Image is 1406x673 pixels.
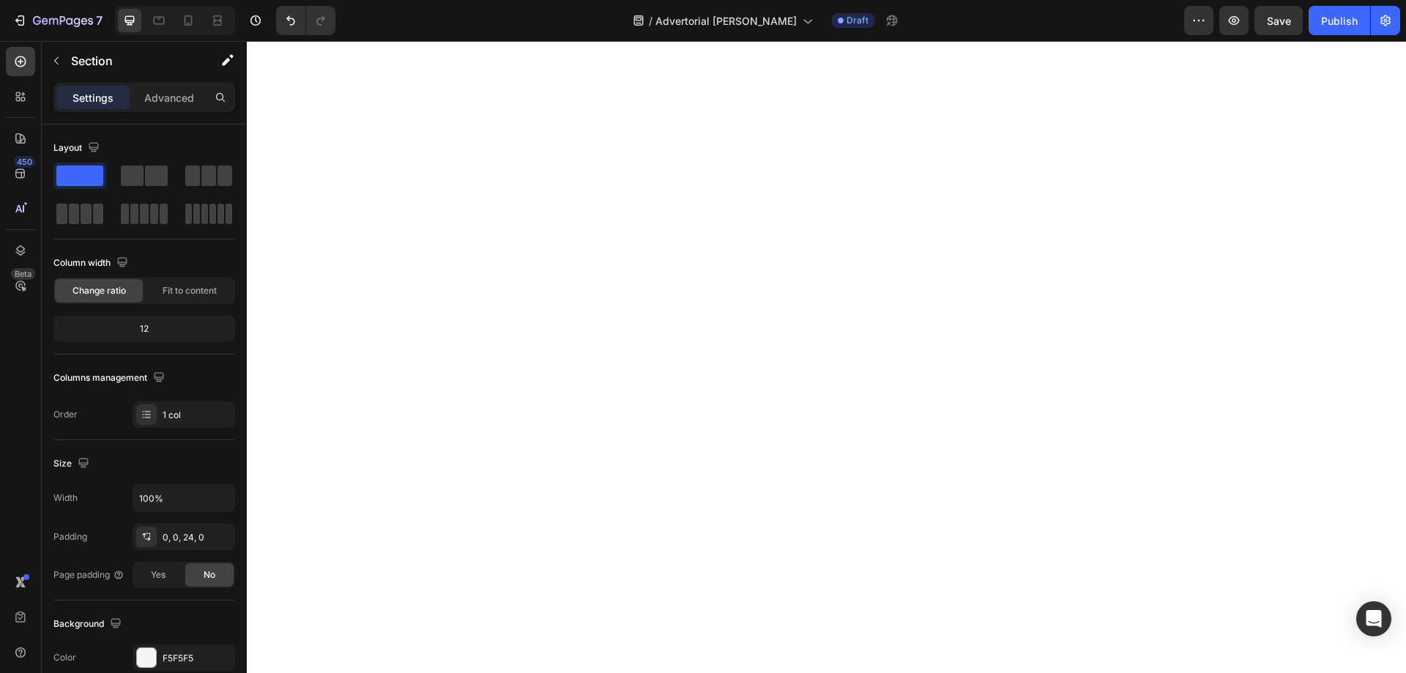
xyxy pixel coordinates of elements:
[53,491,78,505] div: Width
[133,485,234,511] input: Auto
[53,368,168,388] div: Columns management
[276,6,335,35] div: Undo/Redo
[6,6,109,35] button: 7
[53,253,131,273] div: Column width
[163,284,217,297] span: Fit to content
[847,14,868,27] span: Draft
[163,652,231,665] div: F5F5F5
[53,614,124,634] div: Background
[56,319,232,339] div: 12
[72,284,126,297] span: Change ratio
[144,90,194,105] p: Advanced
[151,568,165,581] span: Yes
[163,409,231,422] div: 1 col
[649,13,652,29] span: /
[53,138,103,158] div: Layout
[1267,15,1291,27] span: Save
[53,651,76,664] div: Color
[655,13,797,29] span: Advertorial [PERSON_NAME]
[14,156,35,168] div: 450
[1309,6,1370,35] button: Publish
[11,268,35,280] div: Beta
[53,530,87,543] div: Padding
[53,568,124,581] div: Page padding
[1321,13,1358,29] div: Publish
[96,12,103,29] p: 7
[247,41,1406,673] iframe: Design area
[53,408,78,421] div: Order
[163,531,231,544] div: 0, 0, 24, 0
[1356,601,1391,636] div: Open Intercom Messenger
[204,568,215,581] span: No
[1254,6,1303,35] button: Save
[72,90,114,105] p: Settings
[53,454,92,474] div: Size
[71,52,191,70] p: Section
